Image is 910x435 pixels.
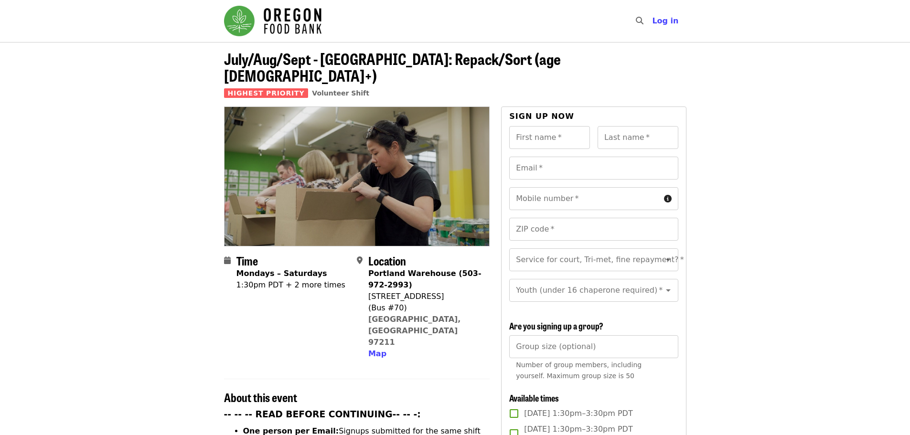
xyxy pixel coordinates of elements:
[644,11,686,31] button: Log in
[509,319,603,332] span: Are you signing up a group?
[357,256,363,265] i: map-marker-alt icon
[664,194,672,203] i: circle-info icon
[224,409,421,419] strong: -- -- -- READ BEFORE CONTINUING-- -- -:
[652,16,678,25] span: Log in
[368,291,482,302] div: [STREET_ADDRESS]
[224,389,297,405] span: About this event
[225,107,490,245] img: July/Aug/Sept - Portland: Repack/Sort (age 8+) organized by Oregon Food Bank
[368,349,386,358] span: Map
[368,348,386,360] button: Map
[636,16,643,25] i: search icon
[224,47,561,86] span: July/Aug/Sept - [GEOGRAPHIC_DATA]: Repack/Sort (age [DEMOGRAPHIC_DATA]+)
[509,218,678,241] input: ZIP code
[516,361,642,380] span: Number of group members, including yourself. Maximum group size is 50
[649,10,657,32] input: Search
[509,392,559,404] span: Available times
[224,88,309,98] span: Highest Priority
[368,252,406,269] span: Location
[509,157,678,180] input: Email
[236,252,258,269] span: Time
[368,315,461,347] a: [GEOGRAPHIC_DATA], [GEOGRAPHIC_DATA] 97211
[509,187,660,210] input: Mobile number
[368,302,482,314] div: (Bus #70)
[598,126,678,149] input: Last name
[662,253,675,266] button: Open
[312,89,369,97] a: Volunteer Shift
[236,279,345,291] div: 1:30pm PDT + 2 more times
[236,269,327,278] strong: Mondays – Saturdays
[368,269,482,289] strong: Portland Warehouse (503-972-2993)
[509,335,678,358] input: [object Object]
[224,256,231,265] i: calendar icon
[509,112,574,121] span: Sign up now
[224,6,321,36] img: Oregon Food Bank - Home
[509,126,590,149] input: First name
[524,408,632,419] span: [DATE] 1:30pm–3:30pm PDT
[662,284,675,297] button: Open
